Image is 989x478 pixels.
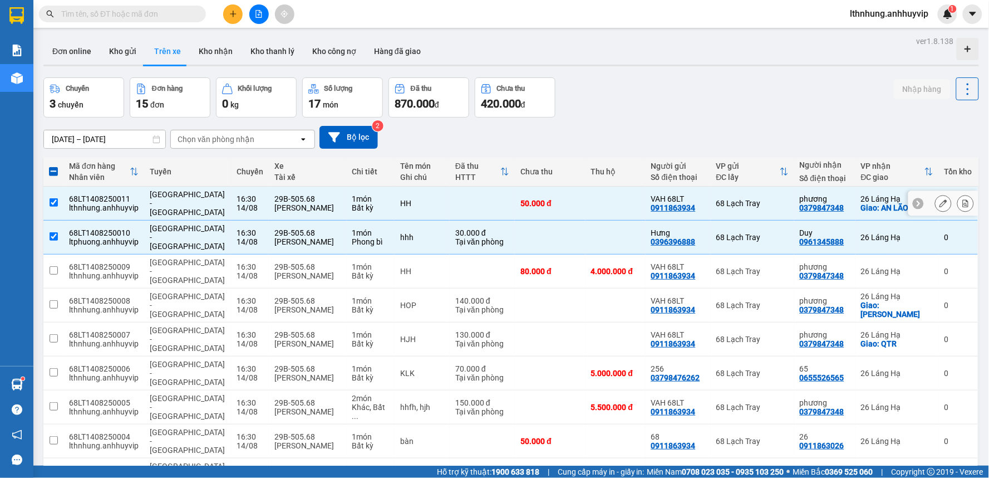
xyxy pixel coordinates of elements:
[437,466,539,478] span: Hỗ trợ kỹ thuật:
[651,173,705,182] div: Số điện thoại
[69,364,139,373] div: 68LT1408250006
[255,10,263,18] span: file-add
[274,173,341,182] div: Tài xế
[237,407,263,416] div: 14/08
[400,301,444,310] div: HOP
[716,162,780,170] div: VP gửi
[130,77,210,118] button: Đơn hàng15đơn
[352,412,359,421] span: ...
[944,301,972,310] div: 0
[400,173,444,182] div: Ghi chú
[372,120,383,131] sup: 2
[800,339,844,348] div: 0379847348
[800,407,844,416] div: 0379847348
[716,199,789,208] div: 68 Lạch Tray
[9,7,24,24] img: logo-vxr
[237,296,263,305] div: 16:30
[800,432,850,441] div: 26
[963,4,982,24] button: caret-down
[520,267,579,276] div: 80.000 đ
[651,228,705,237] div: Hưng
[11,45,23,56] img: solution-icon
[66,85,89,92] div: Chuyến
[237,167,263,176] div: Chuyến
[237,432,263,441] div: 16:30
[400,403,444,412] div: hhfh, hjh
[651,339,696,348] div: 0911863934
[682,467,784,476] strong: 0708 023 035 - 0935 103 250
[935,195,952,212] div: Sửa đơn hàng
[716,335,789,344] div: 68 Lạch Tray
[352,394,390,403] div: 2 món
[150,258,225,285] span: [GEOGRAPHIC_DATA] - [GEOGRAPHIC_DATA]
[11,379,23,391] img: warehouse-icon
[11,72,23,84] img: warehouse-icon
[800,174,850,183] div: Số điện thoại
[69,237,139,246] div: ltphuong.anhhuyvip
[274,228,341,237] div: 29B-505.68
[43,77,124,118] button: Chuyến3chuyến
[69,305,139,314] div: lthnhung.anhhuyvip
[69,398,139,407] div: 68LT1408250005
[455,296,509,305] div: 140.000 đ
[69,173,130,182] div: Nhân viên
[237,262,263,271] div: 16:30
[150,394,225,421] span: [GEOGRAPHIC_DATA] - [GEOGRAPHIC_DATA]
[150,360,225,387] span: [GEOGRAPHIC_DATA] - [GEOGRAPHIC_DATA]
[274,441,341,450] div: [PERSON_NAME]
[400,199,444,208] div: HH
[274,262,341,271] div: 29B-505.68
[455,339,509,348] div: Tại văn phòng
[591,267,640,276] div: 4.000.000 đ
[352,339,390,348] div: Bất kỳ
[651,407,696,416] div: 0911863934
[229,10,237,18] span: plus
[711,157,794,187] th: Toggle SortBy
[651,373,700,382] div: 03798476262
[957,38,979,60] div: Tạo kho hàng mới
[150,167,225,176] div: Tuyến
[237,364,263,373] div: 16:30
[944,233,972,242] div: 0
[242,38,303,65] button: Kho thanh lý
[69,228,139,237] div: 68LT1408250010
[69,162,130,170] div: Mã đơn hàng
[69,203,139,212] div: lthnhung.anhhuyvip
[861,339,933,348] div: Giao: QTR
[352,373,390,382] div: Bất kỳ
[178,134,254,145] div: Chọn văn phòng nhận
[944,267,972,276] div: 0
[400,267,444,276] div: HH
[69,262,139,271] div: 68LT1408250009
[800,330,850,339] div: phương
[716,437,789,446] div: 68 Lạch Tray
[591,369,640,378] div: 5.000.000 đ
[274,296,341,305] div: 29B-505.68
[222,97,228,110] span: 0
[230,100,239,109] span: kg
[894,79,951,99] button: Nhập hàng
[651,364,705,373] div: 256
[475,77,555,118] button: Chưa thu420.000đ
[944,335,972,344] div: 0
[274,432,341,441] div: 29B-505.68
[12,455,22,465] span: message
[136,97,148,110] span: 15
[716,403,789,412] div: 68 Lạch Tray
[352,330,390,339] div: 1 món
[237,330,263,339] div: 16:30
[855,157,939,187] th: Toggle SortBy
[352,296,390,305] div: 1 món
[800,398,850,407] div: phương
[651,203,696,212] div: 0911863934
[861,437,933,446] div: 26 Láng Hạ
[249,4,269,24] button: file-add
[927,468,935,476] span: copyright
[842,7,938,21] span: lthnhung.anhhuyvip
[352,271,390,280] div: Bất kỳ
[352,237,390,246] div: Phong bì
[800,203,844,212] div: 0379847348
[308,97,321,110] span: 17
[190,38,242,65] button: Kho nhận
[800,271,844,280] div: 0379847348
